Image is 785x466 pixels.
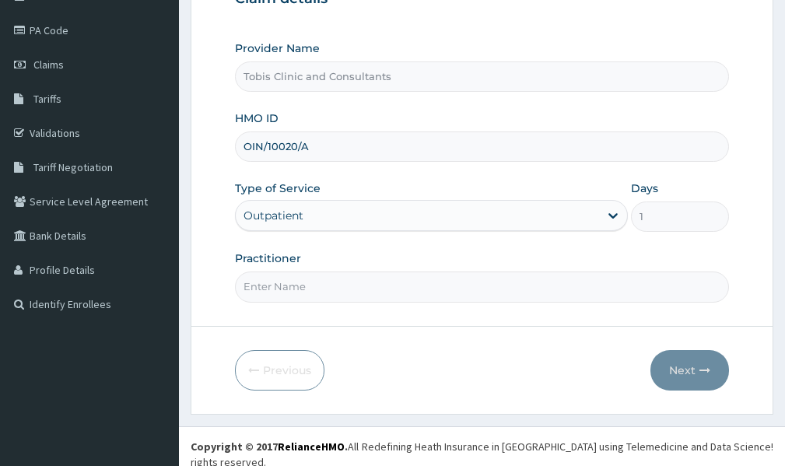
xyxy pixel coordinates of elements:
label: Practitioner [235,251,301,266]
strong: Copyright © 2017 . [191,440,348,454]
button: Next [650,350,729,391]
span: Tariffs [33,92,61,106]
label: HMO ID [235,110,279,126]
div: Redefining Heath Insurance in [GEOGRAPHIC_DATA] using Telemedicine and Data Science! [362,439,773,454]
span: Claims [33,58,64,72]
input: Enter Name [235,272,729,302]
div: Outpatient [244,208,303,223]
label: Days [631,180,658,196]
label: Provider Name [235,40,320,56]
button: Previous [235,350,324,391]
input: Enter HMO ID [235,131,729,162]
span: Tariff Negotiation [33,160,113,174]
a: RelianceHMO [278,440,345,454]
label: Type of Service [235,180,321,196]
